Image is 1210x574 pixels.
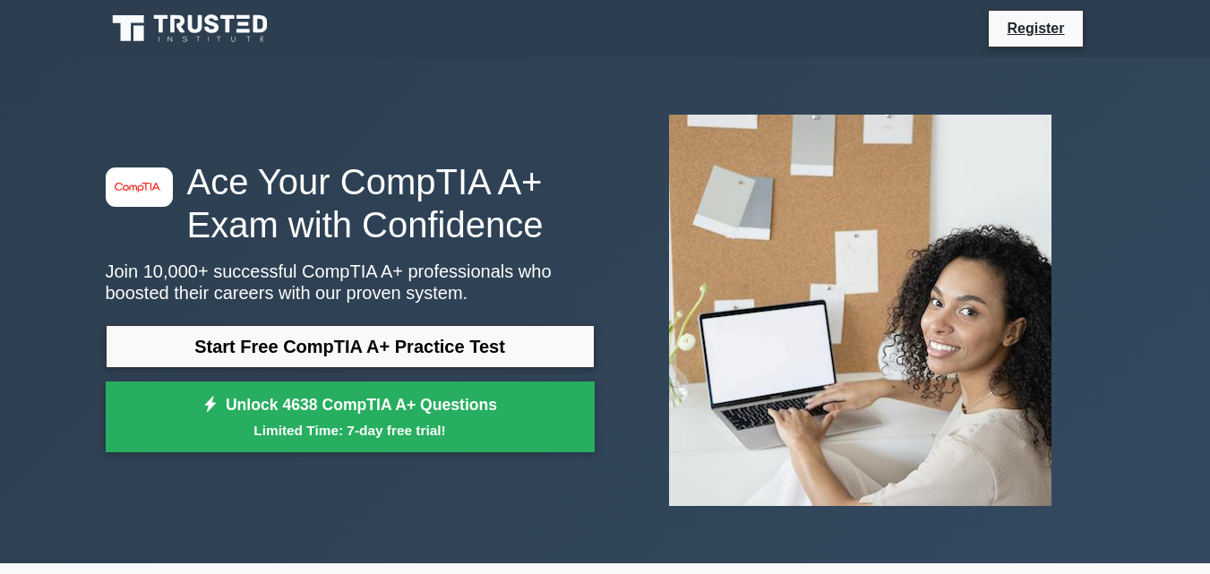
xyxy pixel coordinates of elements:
[106,160,595,246] h1: Ace Your CompTIA A+ Exam with Confidence
[106,381,595,453] a: Unlock 4638 CompTIA A+ QuestionsLimited Time: 7-day free trial!
[128,420,572,441] small: Limited Time: 7-day free trial!
[996,17,1075,39] a: Register
[106,261,595,304] p: Join 10,000+ successful CompTIA A+ professionals who boosted their careers with our proven system.
[106,325,595,368] a: Start Free CompTIA A+ Practice Test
